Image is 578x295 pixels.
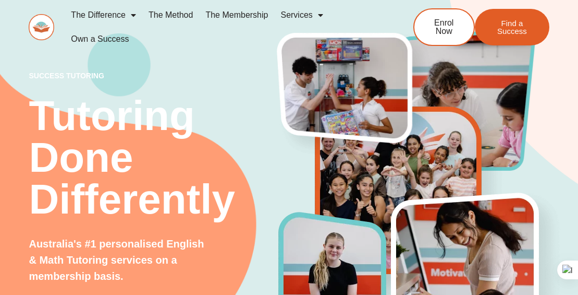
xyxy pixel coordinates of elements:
[65,3,142,27] a: The Difference
[29,236,211,285] p: Australia's #1 personalised English & Math Tutoring services on a membership basis.
[490,19,534,35] span: Find a Success
[475,9,549,45] a: Find a Success
[65,27,135,51] a: Own a Success
[199,3,274,27] a: The Membership
[142,3,199,27] a: The Method
[274,3,329,27] a: Services
[29,95,278,220] h2: Tutoring Done Differently
[29,72,278,79] p: success tutoring
[430,19,458,36] span: Enrol Now
[65,3,384,51] nav: Menu
[413,8,475,46] a: Enrol Now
